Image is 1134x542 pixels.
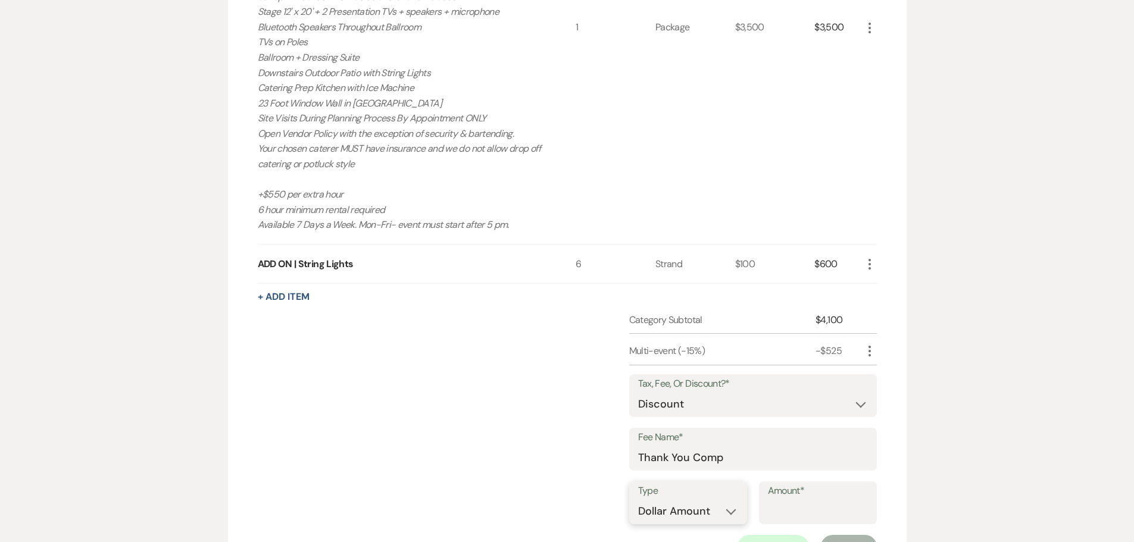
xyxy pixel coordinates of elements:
div: -$525 [816,344,862,358]
div: Multi-event (-15%) [629,344,816,358]
div: $4,100 [816,313,862,327]
label: Tax, Fee, Or Discount?* [638,375,868,393]
label: Type [638,483,738,500]
div: Category Subtotal [629,313,816,327]
label: Fee Name* [638,429,868,446]
div: $100 [735,245,815,283]
button: + Add Item [258,292,310,302]
div: Strand [655,245,735,283]
div: 6 [576,245,655,283]
div: $600 [814,245,862,283]
div: ADD ON | String Lights [258,257,354,271]
label: Amount* [768,483,868,500]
